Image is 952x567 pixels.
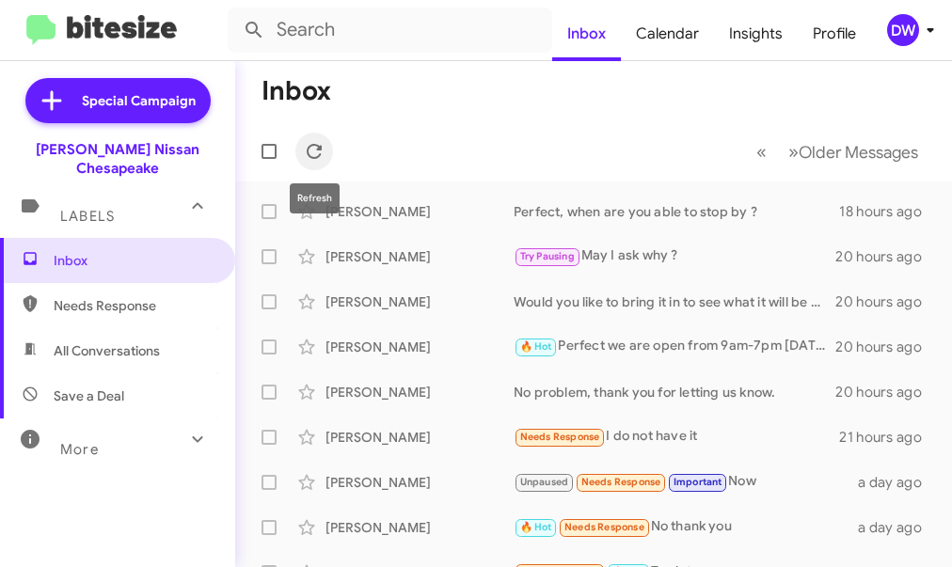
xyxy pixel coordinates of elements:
div: 20 hours ago [835,383,937,402]
span: Special Campaign [82,91,196,110]
h1: Inbox [262,76,331,106]
div: 20 hours ago [835,338,937,356]
span: More [60,441,99,458]
span: Needs Response [520,431,600,443]
div: Would you like to bring it in to see what it will be without the repairs ? [514,292,835,311]
div: 18 hours ago [839,202,937,221]
span: Needs Response [54,296,214,315]
div: [PERSON_NAME] [325,473,514,492]
a: Calendar [621,7,714,61]
button: Next [777,133,929,171]
span: Inbox [54,251,214,270]
span: Save a Deal [54,386,124,405]
span: All Conversations [54,341,160,360]
a: Special Campaign [25,78,211,123]
div: a day ago [858,473,937,492]
input: Search [228,8,552,53]
div: [PERSON_NAME] [325,383,514,402]
div: Now [514,471,858,493]
div: Perfect, when are you able to stop by ? [514,202,839,221]
button: DW [871,14,931,46]
div: Perfect we are open from 9am-7pm [DATE] [514,336,835,357]
span: Needs Response [564,521,644,533]
nav: Page navigation example [746,133,929,171]
span: Try Pausing [520,250,575,262]
span: Older Messages [799,142,918,163]
a: Inbox [552,7,621,61]
div: May I ask why ? [514,245,835,267]
div: Refresh [290,183,340,213]
span: Labels [60,208,115,225]
div: DW [887,14,919,46]
div: [PERSON_NAME] [325,292,514,311]
span: Unpaused [520,476,569,488]
a: Insights [714,7,798,61]
span: 🔥 Hot [520,340,552,353]
span: « [756,140,767,164]
button: Previous [745,133,778,171]
span: Important [674,476,722,488]
div: [PERSON_NAME] [325,338,514,356]
a: Profile [798,7,871,61]
div: 20 hours ago [835,247,937,266]
div: [PERSON_NAME] [325,518,514,537]
span: » [788,140,799,164]
div: I do not have it [514,426,839,448]
span: 🔥 Hot [520,521,552,533]
div: 20 hours ago [835,292,937,311]
span: Needs Response [581,476,661,488]
div: No problem, thank you for letting us know. [514,383,835,402]
div: a day ago [858,518,937,537]
div: No thank you [514,516,858,538]
div: 21 hours ago [839,428,937,447]
div: [PERSON_NAME] [325,428,514,447]
div: [PERSON_NAME] [325,247,514,266]
div: [PERSON_NAME] [325,202,514,221]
